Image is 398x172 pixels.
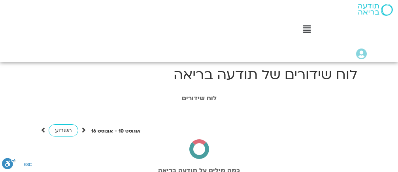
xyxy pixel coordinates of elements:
[41,65,357,84] h1: לוח שידורים של תודעה בריאה
[49,124,78,136] a: השבוע
[4,95,394,102] h1: לוח שידורים
[91,127,141,135] p: אוגוסט 10 - אוגוסט 16
[358,4,393,16] img: תודעה בריאה
[55,127,72,134] span: השבוע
